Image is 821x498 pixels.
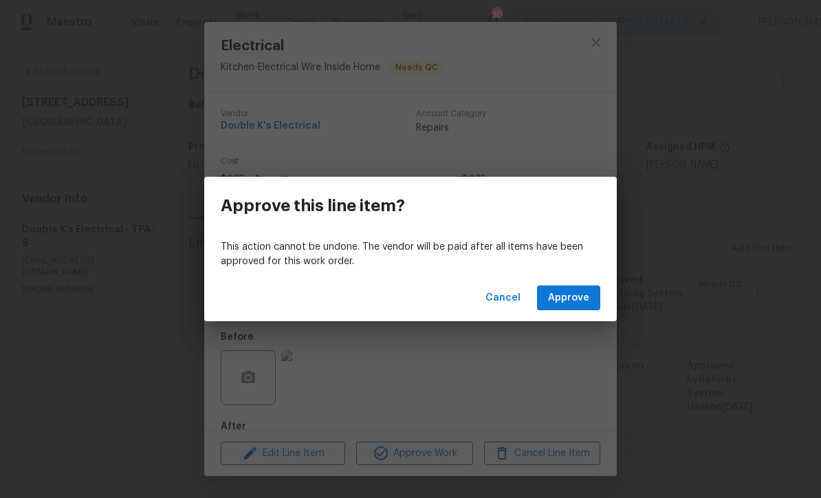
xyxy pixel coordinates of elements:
[485,290,521,307] span: Cancel
[221,196,405,215] h3: Approve this line item?
[537,285,600,311] button: Approve
[480,285,526,311] button: Cancel
[221,240,600,269] p: This action cannot be undone. The vendor will be paid after all items have been approved for this...
[548,290,589,307] span: Approve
